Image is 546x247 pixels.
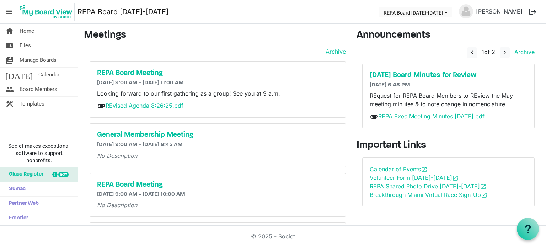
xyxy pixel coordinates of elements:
a: REPA Board Meeting [97,181,338,189]
img: no-profile-picture.svg [459,4,473,18]
span: of 2 [482,48,495,55]
span: open_in_new [480,183,486,190]
a: Volunteer Form [DATE]-[DATE]open_in_new [370,174,459,181]
span: home [5,24,14,38]
a: Breakthrough Miami Virtual Race Sign-Upopen_in_new [370,191,487,198]
span: open_in_new [421,166,427,173]
span: open_in_new [481,192,487,198]
span: Board Members [20,82,57,96]
span: Sumac [5,182,26,196]
span: Manage Boards [20,53,57,67]
p: Looking forward to our first gathering as a group! See you at 9 a.m. [97,89,338,98]
p: No Description [97,201,338,209]
span: navigate_before [469,49,475,55]
p: REquest for REPA Board Members to REview the May meeting minutes & to note change in nomenclature. [370,91,528,108]
span: menu [2,5,16,18]
span: Calendar [38,68,59,82]
span: Societ makes exceptional software to support nonprofits. [3,143,75,164]
a: REPA Board [DATE]-[DATE] [77,5,168,19]
h3: Important Links [357,140,541,152]
a: [DATE] Board Minutes for Review [370,71,528,80]
a: My Board View Logo [17,3,77,21]
button: navigate_before [467,47,477,58]
span: switch_account [5,53,14,67]
h6: [DATE] 9:00 AM - [DATE] 9:45 AM [97,141,338,148]
span: people [5,82,14,96]
span: [DATE] 6:48 PM [370,82,410,88]
a: Archive [323,47,346,56]
span: folder_shared [5,38,14,53]
img: My Board View Logo [17,3,75,21]
span: Frontier [5,211,28,225]
span: Glass Register [5,167,43,182]
h6: [DATE] 9:00 AM - [DATE] 11:00 AM [97,80,338,86]
div: new [58,172,69,177]
button: navigate_next [500,47,510,58]
a: © 2025 - Societ [251,233,295,240]
span: Partner Web [5,197,39,211]
a: Archive [512,48,535,55]
a: REPA Shared Photo Drive [DATE]-[DATE]open_in_new [370,183,486,190]
span: construction [5,97,14,111]
h3: Meetings [84,29,346,42]
a: REPA Exec Meeting Minutes [DATE].pdf [378,113,485,120]
a: [PERSON_NAME] [473,4,525,18]
button: logout [525,4,540,19]
h3: Announcements [357,29,541,42]
span: Templates [20,97,44,111]
a: Calendar of Eventsopen_in_new [370,166,427,173]
a: REvised Agenda 8:26:25.pdf [106,102,183,109]
span: Files [20,38,31,53]
span: attachment [97,102,106,110]
a: REPA Board Meeting [97,69,338,77]
p: No Description [97,151,338,160]
span: navigate_next [502,49,508,55]
a: General Membership Meeting [97,131,338,139]
span: Home [20,24,34,38]
span: attachment [370,112,378,121]
span: 1 [482,48,484,55]
span: [DATE] [5,68,33,82]
button: REPA Board 2025-2026 dropdownbutton [379,7,452,17]
span: open_in_new [452,175,459,181]
h6: [DATE] 9:00 AM - [DATE] 10:00 AM [97,191,338,198]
